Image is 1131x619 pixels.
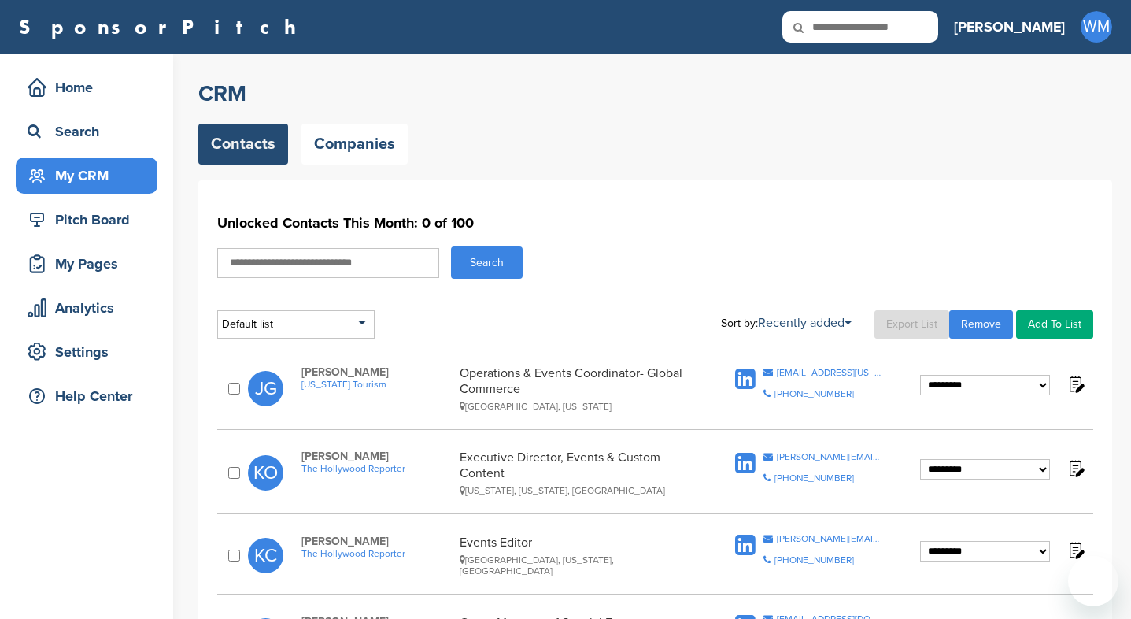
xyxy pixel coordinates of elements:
[301,365,452,379] span: [PERSON_NAME]
[16,290,157,326] a: Analytics
[874,310,949,339] a: Export List
[460,485,697,496] div: [US_STATE], [US_STATE], [GEOGRAPHIC_DATA]
[301,379,452,390] a: [US_STATE] Tourism
[460,450,697,496] div: Executive Director, Events & Custom Content
[198,124,288,165] a: Contacts
[16,202,157,238] a: Pitch Board
[1016,310,1093,339] a: Add To List
[217,209,1093,237] h1: Unlocked Contacts This Month: 0 of 100
[248,455,283,491] span: KO
[1066,458,1085,478] img: Notes
[16,69,157,106] a: Home
[16,246,157,282] a: My Pages
[248,371,283,406] span: JG
[24,338,157,366] div: Settings
[24,294,157,322] div: Analytics
[777,534,882,543] div: [PERSON_NAME][EMAIL_ADDRESS][PERSON_NAME][DOMAIN_NAME]
[24,250,157,278] div: My Pages
[301,548,452,559] a: The Hollywood Reporter
[777,368,882,377] div: [EMAIL_ADDRESS][US_STATE][DOMAIN_NAME]
[451,246,523,279] button: Search
[24,73,157,102] div: Home
[1066,374,1085,394] img: Notes
[16,158,157,194] a: My CRM
[16,334,157,370] a: Settings
[217,310,375,339] div: Default list
[1066,540,1085,560] img: Notes
[301,535,452,548] span: [PERSON_NAME]
[24,382,157,410] div: Help Center
[774,473,854,483] div: [PHONE_NUMBER]
[16,113,157,150] a: Search
[774,389,854,398] div: [PHONE_NUMBER]
[1068,556,1118,606] iframe: Button to launch messaging window
[949,310,1013,339] a: Remove
[954,9,1065,44] a: [PERSON_NAME]
[460,365,697,412] div: Operations & Events Coordinator- Global Commerce
[301,124,408,165] a: Companies
[19,17,306,37] a: SponsorPitch
[198,80,1112,108] h2: CRM
[24,206,157,234] div: Pitch Board
[460,554,697,576] div: [GEOGRAPHIC_DATA], [US_STATE], [GEOGRAPHIC_DATA]
[248,538,283,573] span: KC
[16,378,157,414] a: Help Center
[721,317,852,329] div: Sort by:
[1081,11,1112,43] span: WM
[24,117,157,146] div: Search
[777,452,882,461] div: [PERSON_NAME][EMAIL_ADDRESS][PERSON_NAME][DOMAIN_NAME]
[301,463,452,474] a: The Hollywood Reporter
[301,450,452,463] span: [PERSON_NAME]
[758,315,852,331] a: Recently added
[460,401,697,412] div: [GEOGRAPHIC_DATA], [US_STATE]
[24,161,157,190] div: My CRM
[460,535,697,576] div: Events Editor
[774,555,854,565] div: [PHONE_NUMBER]
[954,16,1065,38] h3: [PERSON_NAME]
